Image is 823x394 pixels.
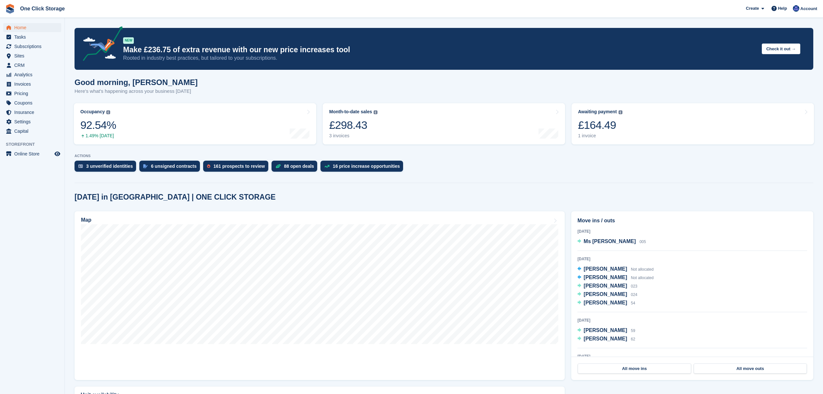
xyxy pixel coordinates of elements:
a: [PERSON_NAME] 54 [577,299,635,307]
div: £164.49 [578,118,622,132]
img: contract_signature_icon-13c848040528278c33f63329250d36e43548de30e8caae1d1a13099fd9432cc5.svg [143,164,148,168]
span: Capital [14,127,53,136]
a: menu [3,108,61,117]
a: One Click Storage [17,3,67,14]
span: Analytics [14,70,53,79]
span: Settings [14,117,53,126]
img: icon-info-grey-7440780725fd019a000dd9b08b2336e03edf1995a4989e88bcd33f0948082b44.svg [619,110,622,114]
a: menu [3,70,61,79]
div: 161 prospects to review [214,164,265,169]
a: menu [3,23,61,32]
span: [PERSON_NAME] [584,266,627,272]
h2: [DATE] in [GEOGRAPHIC_DATA] | ONE CLICK STORAGE [75,193,276,202]
span: 62 [631,337,635,341]
a: [PERSON_NAME] 59 [577,326,635,335]
div: 92.54% [80,118,116,132]
span: [PERSON_NAME] [584,275,627,280]
div: [DATE] [577,353,807,359]
div: Month-to-date sales [329,109,372,115]
div: [DATE] [577,317,807,323]
span: Not allocated [631,267,654,272]
div: 16 price increase opportunities [333,164,400,169]
div: [DATE] [577,228,807,234]
span: 023 [631,284,637,289]
a: menu [3,61,61,70]
span: Sites [14,51,53,60]
p: ACTIONS [75,154,813,158]
a: 6 unsigned contracts [139,161,203,175]
a: menu [3,80,61,89]
div: 88 open deals [284,164,314,169]
a: menu [3,51,61,60]
p: Make £236.75 of extra revenue with our new price increases tool [123,45,757,55]
h1: Good morning, [PERSON_NAME] [75,78,198,87]
img: price-adjustments-announcement-icon-8257ccfd72463d97f412b2fc003d46551f7dbcb40ab6d574587a9cd5c0d94... [77,26,123,63]
a: All move outs [694,363,807,374]
span: [PERSON_NAME] [584,327,627,333]
h2: Move ins / outs [577,217,807,225]
div: NEW [123,37,134,44]
div: 6 unsigned contracts [151,164,197,169]
a: 3 unverified identities [75,161,139,175]
a: menu [3,89,61,98]
img: stora-icon-8386f47178a22dfd0bd8f6a31ec36ba5ce8667c1dd55bd0f319d3a0aa187defe.svg [5,4,15,14]
span: Ms [PERSON_NAME] [584,239,636,244]
img: prospect-51fa495bee0391a8d652442698ab0144808aea92771e9ea1ae160a38d050c398.svg [207,164,210,168]
a: menu [3,42,61,51]
img: icon-info-grey-7440780725fd019a000dd9b08b2336e03edf1995a4989e88bcd33f0948082b44.svg [106,110,110,114]
button: Check it out → [762,43,800,54]
a: menu [3,117,61,126]
a: All move ins [578,363,691,374]
span: Pricing [14,89,53,98]
a: [PERSON_NAME] Not allocated [577,274,654,282]
div: 1 invoice [578,133,622,139]
span: Help [778,5,787,12]
img: icon-info-grey-7440780725fd019a000dd9b08b2336e03edf1995a4989e88bcd33f0948082b44.svg [374,110,377,114]
a: Month-to-date sales £298.43 3 invoices [323,103,565,144]
span: Subscriptions [14,42,53,51]
div: Awaiting payment [578,109,617,115]
span: Tasks [14,32,53,42]
span: Coupons [14,98,53,107]
a: Preview store [53,150,61,158]
span: [PERSON_NAME] [584,300,627,305]
div: Occupancy [80,109,105,115]
img: price_increase_opportunities-93ffe204e8149a01c8c9dc8f82e8f89637d9d84a8eef4429ea346261dce0b2c0.svg [324,165,330,168]
a: 88 open deals [272,161,321,175]
span: Storefront [6,141,64,148]
a: Map [75,211,565,380]
a: Ms [PERSON_NAME] 005 [577,238,646,246]
img: Thomas [793,5,799,12]
span: Online Store [14,149,53,158]
span: Account [800,6,817,12]
a: menu [3,32,61,42]
a: 161 prospects to review [203,161,272,175]
a: [PERSON_NAME] 62 [577,335,635,343]
span: Invoices [14,80,53,89]
a: Awaiting payment £164.49 1 invoice [572,103,814,144]
p: Here's what's happening across your business [DATE] [75,88,198,95]
span: [PERSON_NAME] [584,291,627,297]
span: [PERSON_NAME] [584,283,627,289]
div: [DATE] [577,256,807,262]
p: Rooted in industry best practices, but tailored to your subscriptions. [123,55,757,62]
span: 024 [631,292,637,297]
span: 59 [631,328,635,333]
span: CRM [14,61,53,70]
a: menu [3,149,61,158]
a: [PERSON_NAME] 024 [577,290,637,299]
span: 005 [640,240,646,244]
a: menu [3,127,61,136]
div: 1.49% [DATE] [80,133,116,139]
div: £298.43 [329,118,377,132]
span: Create [746,5,759,12]
h2: Map [81,217,91,223]
img: verify_identity-adf6edd0f0f0b5bbfe63781bf79b02c33cf7c696d77639b501bdc392416b5a36.svg [78,164,83,168]
a: menu [3,98,61,107]
img: deal-1b604bf984904fb50ccaf53a9ad4b4a5d6e5aea283cecdc64d6e3604feb123c2.svg [275,164,281,168]
div: 3 unverified identities [86,164,133,169]
a: [PERSON_NAME] Not allocated [577,265,654,274]
span: Not allocated [631,276,654,280]
span: Insurance [14,108,53,117]
span: [PERSON_NAME] [584,336,627,341]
